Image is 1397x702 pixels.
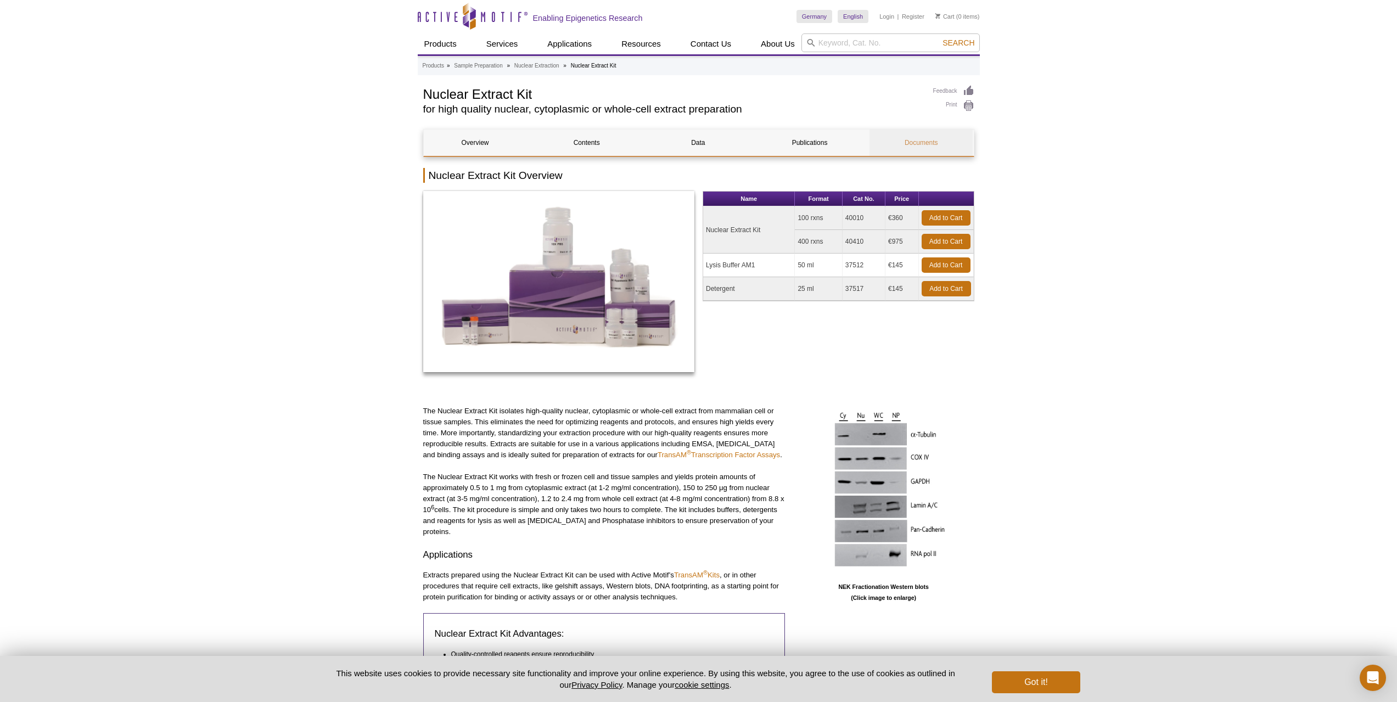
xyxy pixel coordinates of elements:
[843,192,885,206] th: Cat No.
[942,38,974,47] span: Search
[922,234,970,249] a: Add to Cart
[514,61,559,71] a: Nuclear Extraction
[992,671,1080,693] button: Got it!
[879,13,894,20] a: Login
[615,33,667,54] a: Resources
[843,254,885,277] td: 37512
[922,210,970,226] a: Add to Cart
[843,277,885,301] td: 37517
[795,230,842,254] td: 400 rxns
[885,230,919,254] td: €975
[423,406,785,460] p: The Nuclear Extract Kit isolates high-quality nuclear, cytoplasmic or whole-cell extract from mam...
[535,130,638,156] a: Contents
[795,206,842,230] td: 100 rxns
[933,85,974,97] a: Feedback
[703,277,795,301] td: Detergent
[754,33,801,54] a: About Us
[1360,665,1386,691] div: Open Intercom Messenger
[922,257,970,273] a: Add to Cart
[533,13,643,23] h2: Enabling Epigenetics Research
[935,13,940,19] img: Your Cart
[317,667,974,690] p: This website uses cookies to provide necessary site functionality and improve your online experie...
[507,63,510,69] li: »
[423,471,785,537] p: The Nuclear Extract Kit works with fresh or frozen cell and tissue samples and yields protein amo...
[423,85,922,102] h1: Nuclear Extract Kit
[447,63,450,69] li: »
[435,627,773,641] h3: Nuclear Extract Kit Advantages:
[902,13,924,20] a: Register
[885,206,919,230] td: €360
[885,254,919,277] td: €145
[885,277,919,301] td: €145
[571,680,622,689] a: Privacy Policy
[687,449,691,456] sup: ®
[571,63,616,69] li: Nuclear Extract Kit
[935,10,980,23] li: (0 items)
[795,254,842,277] td: 50 ml
[801,33,980,52] input: Keyword, Cat. No.
[885,192,919,206] th: Price
[703,569,708,575] sup: ®
[480,33,525,54] a: Services
[939,38,978,48] button: Search
[869,130,973,156] a: Documents
[675,680,729,689] button: cookie settings
[838,583,928,601] b: NEK Fractionation Western blots (Click image to enlarge)
[423,191,695,372] img: Nuclear Extract Kit
[843,230,885,254] td: 40410
[454,61,502,71] a: Sample Preparation
[423,548,785,561] h3: Applications
[843,206,885,230] td: 40010
[795,277,842,301] td: 25 ml
[423,104,922,114] h2: for high quality nuclear, cytoplasmic or whole-cell extract preparation
[933,100,974,112] a: Print
[796,10,832,23] a: Germany
[541,33,598,54] a: Applications
[563,63,566,69] li: »
[431,503,434,510] sup: 6
[838,10,868,23] a: English
[684,33,738,54] a: Contact Us
[451,649,764,660] li: Quality-controlled reagents ensure reproducibility
[423,61,444,71] a: Products
[658,451,780,459] a: TransAM®Transcription Factor Assays
[703,206,795,254] td: Nuclear Extract Kit
[897,10,899,23] li: |
[703,254,795,277] td: Lysis Buffer AM1
[922,281,971,296] a: Add to Cart
[674,571,720,579] a: TransAM®Kits
[935,13,955,20] a: Cart
[647,130,750,156] a: Data
[703,192,795,206] th: Name
[418,33,463,54] a: Products
[424,130,527,156] a: Overview
[758,130,861,156] a: Publications
[815,406,952,578] img: NEK Fractionation Western blots
[423,570,785,603] p: Extracts prepared using the Nuclear Extract Kit can be used with Active Motif’s , or in other pro...
[423,168,974,183] h2: Nuclear Extract Kit Overview
[795,192,842,206] th: Format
